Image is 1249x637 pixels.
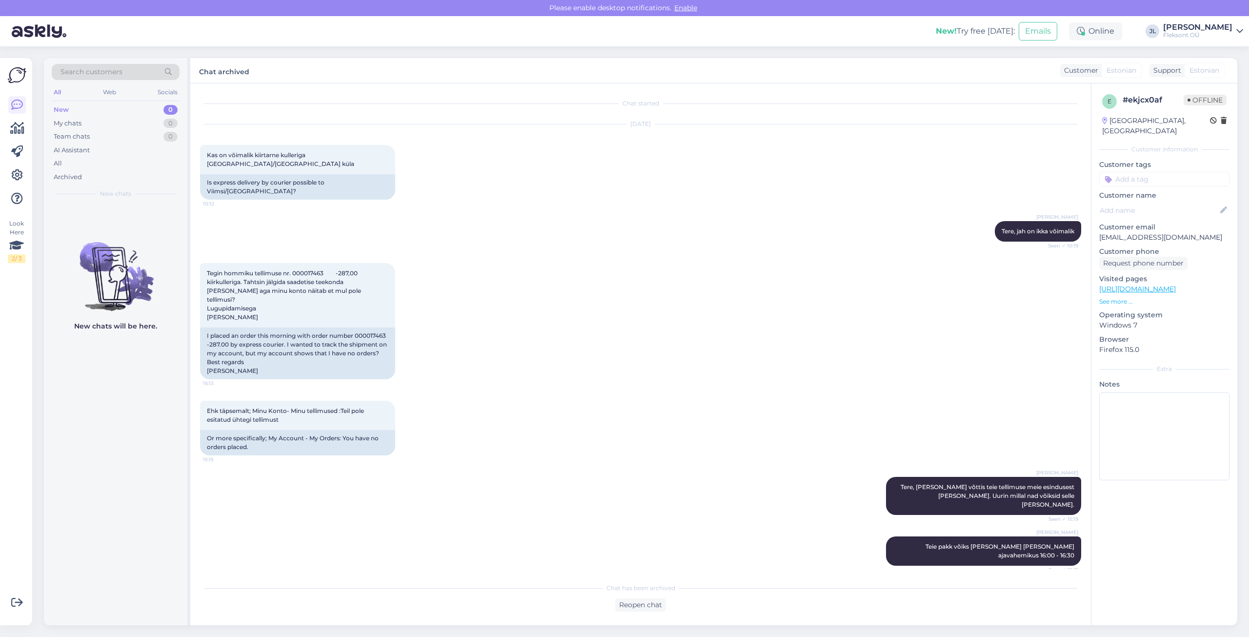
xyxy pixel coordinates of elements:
b: New! [936,26,957,36]
p: Firefox 115.0 [1099,345,1229,355]
span: Tegin hommiku tellimuse nr. 000017463 -287,00 kiirkulleriga. Tahtsin jälgida saadetise teekonda [... [207,269,363,321]
img: Askly Logo [8,66,26,84]
p: New chats will be here. [74,321,157,331]
div: New [54,105,69,115]
div: AI Assistant [54,145,90,155]
span: Offline [1184,95,1227,105]
p: Browser [1099,334,1229,345]
div: All [52,86,63,99]
span: 15:13 [203,380,240,387]
div: # ekjcx0af [1123,94,1184,106]
p: Customer name [1099,190,1229,201]
span: Estonian [1189,65,1219,76]
div: Customer [1060,65,1098,76]
div: Archived [54,172,82,182]
p: Operating system [1099,310,1229,320]
p: Windows 7 [1099,320,1229,330]
div: 0 [163,119,178,128]
div: [GEOGRAPHIC_DATA], [GEOGRAPHIC_DATA] [1102,116,1210,136]
button: Emails [1019,22,1057,41]
div: Team chats [54,132,90,142]
div: 0 [163,132,178,142]
div: Or more specifically; My Account - My Orders: You have no orders placed. [200,430,395,455]
span: [PERSON_NAME] [1036,529,1078,536]
span: 15:15 [203,456,240,463]
span: Estonian [1107,65,1136,76]
div: Try free [DATE]: [936,25,1015,37]
span: [PERSON_NAME] [1036,213,1078,221]
span: Seen ✓ 15:19 [1042,515,1078,523]
div: Extra [1099,365,1229,373]
span: Chat has been archived [606,584,675,593]
label: Chat archived [199,64,249,77]
div: Reopen chat [615,598,666,612]
img: No chats [44,225,187,312]
p: [EMAIL_ADDRESS][DOMAIN_NAME] [1099,232,1229,243]
span: Seen ✓ 10:19 [1042,242,1078,249]
div: Request phone number [1099,257,1188,270]
a: [PERSON_NAME]Fleksont OÜ [1163,23,1243,39]
p: Customer phone [1099,247,1229,257]
div: Fleksont OÜ [1163,31,1232,39]
div: I placed an order this morning with order number 000017463 -287.00 by express courier. I wanted t... [200,328,395,379]
div: Chat started [200,99,1081,108]
div: 2 / 3 [8,254,25,263]
span: e [1108,98,1111,105]
div: Web [101,86,118,99]
span: 10:12 [203,200,240,207]
span: Tere, jah on ikka võimalik [1002,227,1074,235]
span: Tere, [PERSON_NAME] võttis teie tellimuse meie esindusest [PERSON_NAME]. Uurin millal nad võiksid... [901,483,1076,508]
div: Support [1149,65,1181,76]
span: New chats [100,189,131,198]
span: Enable [671,3,700,12]
div: Socials [156,86,180,99]
div: All [54,159,62,168]
div: Customer information [1099,145,1229,154]
p: See more ... [1099,297,1229,306]
div: [PERSON_NAME] [1163,23,1232,31]
div: My chats [54,119,81,128]
p: Visited pages [1099,274,1229,284]
div: Is express delivery by courier possible to Viimsi/[GEOGRAPHIC_DATA]? [200,174,395,200]
span: Seen ✓ 15:21 [1042,566,1078,574]
p: Customer email [1099,222,1229,232]
p: Notes [1099,379,1229,390]
div: [DATE] [200,120,1081,128]
a: [URL][DOMAIN_NAME] [1099,285,1176,293]
span: Ehk täpsemalt; Minu Konto- Minu tellimused :Teil pole esitatud ühtegi tellimust [207,407,365,423]
span: Teie pakk võiks [PERSON_NAME] [PERSON_NAME] ajavahemikus 16:00 - 16:30 [926,543,1076,559]
span: Search customers [60,67,122,77]
div: Online [1069,22,1122,40]
span: [PERSON_NAME] [1036,469,1078,476]
span: Kas on võimalik kiirtarne kulleriga [GEOGRAPHIC_DATA]/[GEOGRAPHIC_DATA] küla [207,151,354,167]
div: JL [1146,24,1159,38]
p: Customer tags [1099,160,1229,170]
div: 0 [163,105,178,115]
input: Add name [1100,205,1218,216]
div: Look Here [8,219,25,263]
input: Add a tag [1099,172,1229,186]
